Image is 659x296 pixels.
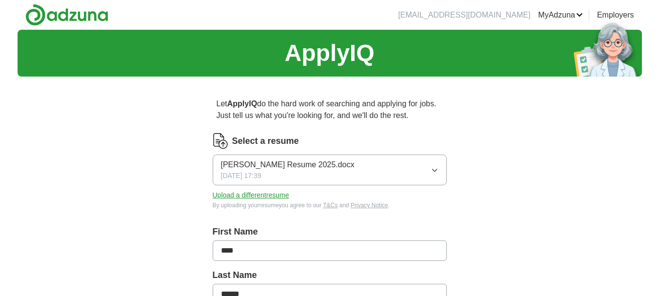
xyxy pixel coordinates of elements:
span: [DATE] 17:39 [221,171,261,181]
img: Adzuna logo [25,4,108,26]
p: Let do the hard work of searching and applying for jobs. Just tell us what you're looking for, an... [213,94,447,125]
a: Employers [597,9,634,21]
a: MyAdzuna [538,9,583,21]
button: Upload a differentresume [213,190,289,200]
img: CV Icon [213,133,228,149]
span: [PERSON_NAME] Resume 2025.docx [221,159,355,171]
a: Privacy Notice [351,202,388,209]
strong: ApplyIQ [227,99,257,108]
label: Select a resume [232,135,299,148]
li: [EMAIL_ADDRESS][DOMAIN_NAME] [398,9,530,21]
a: T&Cs [323,202,338,209]
div: By uploading your resume you agree to our and . [213,201,447,210]
label: First Name [213,225,447,238]
h1: ApplyIQ [284,36,374,71]
label: Last Name [213,269,447,282]
button: [PERSON_NAME] Resume 2025.docx[DATE] 17:39 [213,155,447,185]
